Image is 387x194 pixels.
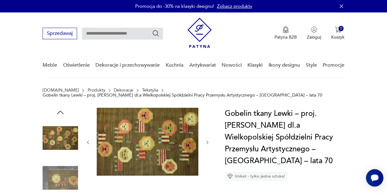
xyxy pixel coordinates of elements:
p: Zaloguj [307,34,321,40]
button: Sprzedawaj [43,28,77,39]
img: Ikona koszyka [335,26,341,33]
button: Szukaj [152,30,159,37]
a: Tekstylia [142,88,158,93]
img: Zdjęcie produktu Gobelin tkany Lewki – proj. Maria Janowska dl.a Wielkopolskiej Spółdzielni Pracy... [43,120,78,156]
p: Koszyk [331,34,344,40]
button: 0Koszyk [331,26,344,40]
button: Patyna B2B [274,26,297,40]
button: Zaloguj [307,26,321,40]
a: Ikona medaluPatyna B2B [274,26,297,40]
a: Style [306,53,317,77]
a: Dekoracje [114,88,133,93]
a: Zobacz produkty [217,3,252,9]
a: [DOMAIN_NAME] [43,88,79,93]
a: Kuchnia [166,53,183,77]
img: Ikona diamentu [227,173,233,179]
a: Ikony designu [269,53,300,77]
p: Gobelin tkany Lewki – proj. [PERSON_NAME] dl.a Wielkopolskiej Spółdzielni Pracy Przemysłu Artysty... [43,93,322,98]
p: Patyna B2B [274,34,297,40]
a: Oświetlenie [63,53,90,77]
a: Antykwariat [189,53,216,77]
a: Sprzedawaj [43,32,77,36]
div: Unikat - tylko jedna sztuka! [225,172,288,181]
a: Dekoracje i przechowywanie [95,53,160,77]
img: Ikonka użytkownika [311,26,317,33]
a: Nowości [222,53,242,77]
p: Promocja do -30% na klasyki designu! [135,3,214,9]
div: 0 [339,26,344,31]
iframe: Smartsupp widget button [366,169,383,187]
a: Produkty [87,88,105,93]
a: Meble [43,53,57,77]
img: Ikona medalu [283,26,289,33]
a: Promocje [323,53,344,77]
img: Patyna - sklep z meblami i dekoracjami vintage [187,18,212,48]
img: Zdjęcie produktu Gobelin tkany Lewki – proj. Maria Janowska dl.a Wielkopolskiej Spółdzielni Pracy... [97,108,198,176]
a: Klasyki [247,53,263,77]
h1: Gobelin tkany Lewki – proj. [PERSON_NAME] dl.a Wielkopolskiej Spółdzielni Pracy Przemysłu Artysty... [225,108,345,167]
